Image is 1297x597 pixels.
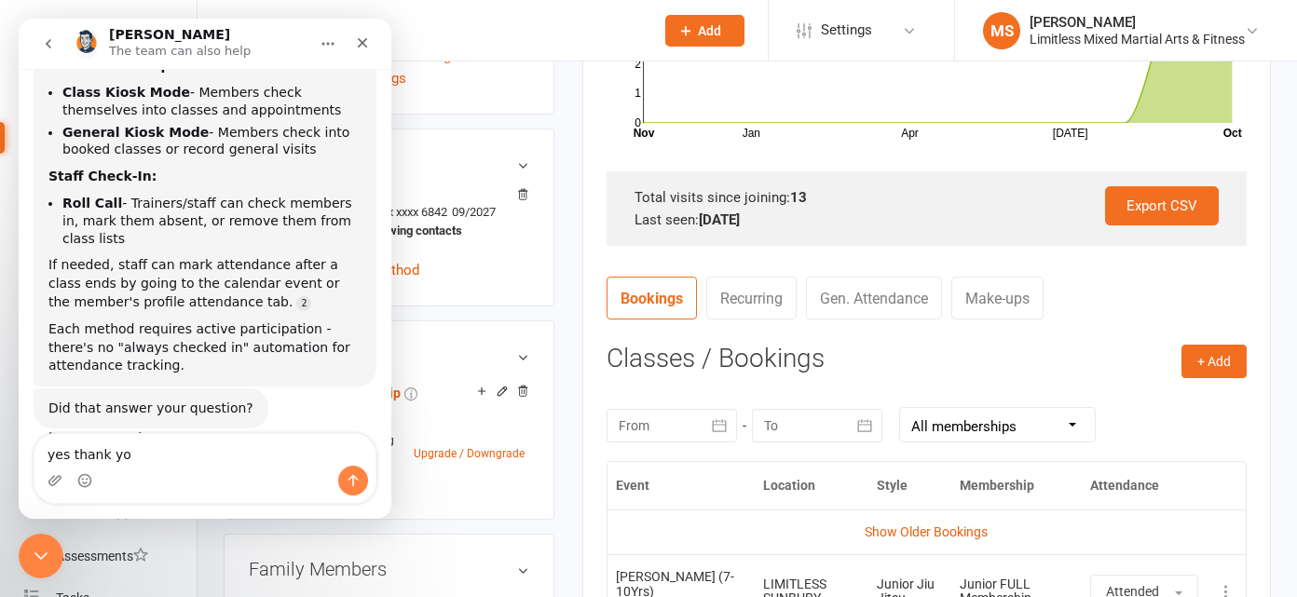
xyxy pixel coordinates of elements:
button: Add [665,15,744,47]
b: Self Check-In Options: [30,39,193,54]
a: Show Older Bookings [865,524,988,539]
div: MS [983,12,1020,49]
div: Assessments [56,549,148,563]
a: Bookings [607,277,697,319]
a: Assessments [24,536,197,577]
th: Event [608,462,756,509]
h3: Classes / Bookings [607,345,1247,373]
a: Clubworx [22,14,69,61]
input: Search... [245,18,641,44]
b: Staff Check-In: [30,150,138,165]
a: Source reference 144348: [278,278,293,292]
b: Class Kiosk Mode [44,66,171,81]
th: Membership [951,462,1082,509]
p: The team can also help [90,23,232,42]
button: Home [292,7,327,43]
a: Export CSV [1105,186,1219,225]
button: Send a message… [320,447,349,477]
div: Close [327,7,361,41]
button: + Add [1181,345,1247,378]
div: Did that answer your question?[PERSON_NAME] • AI Agent• Just now [15,370,250,411]
iframe: Intercom live chat [19,19,391,519]
th: Attendance [1082,462,1207,509]
div: If needed, staff can mark attendance after a class ends by going to the calendar event or the mem... [30,237,343,292]
a: Make-ups [951,277,1044,319]
h3: Family Members [249,559,529,579]
li: - Trainers/staff can check members in, mark them absent, or remove them from class lists [44,176,343,228]
textarea: Message… [16,415,357,447]
div: [PERSON_NAME] [1030,14,1245,31]
a: Recurring [706,277,797,319]
th: Location [755,462,868,509]
div: Total visits since joining: [635,186,1219,209]
div: Last seen: [635,209,1219,231]
div: Did that answer your question? [30,381,235,400]
span: Add [698,23,721,38]
span: 09/2027 [452,205,496,219]
th: Style [868,462,951,509]
span: Settings [821,9,872,51]
b: General Kiosk Mode [44,106,190,121]
a: Gen. Attendance [806,277,942,319]
a: Upgrade / Downgrade [414,447,525,460]
span: xxxx xxxx xxxx 6842 [346,205,447,219]
li: - Members check into booked classes or record general visits [44,105,343,140]
div: Limitless Mixed Martial Arts & Fitness [1030,31,1245,47]
div: Each method requires active participation - there's no "always checked in" automation for attenda... [30,302,343,357]
iframe: Intercom live chat [19,534,63,578]
strong: [DATE] [699,211,740,228]
b: Roll Call [44,177,103,192]
button: Emoji picker [59,455,74,469]
div: Toby says… [15,370,358,452]
strong: 13 [790,189,807,206]
button: Upload attachment [29,455,44,469]
li: - Members check themselves into classes and appointments [44,65,343,100]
